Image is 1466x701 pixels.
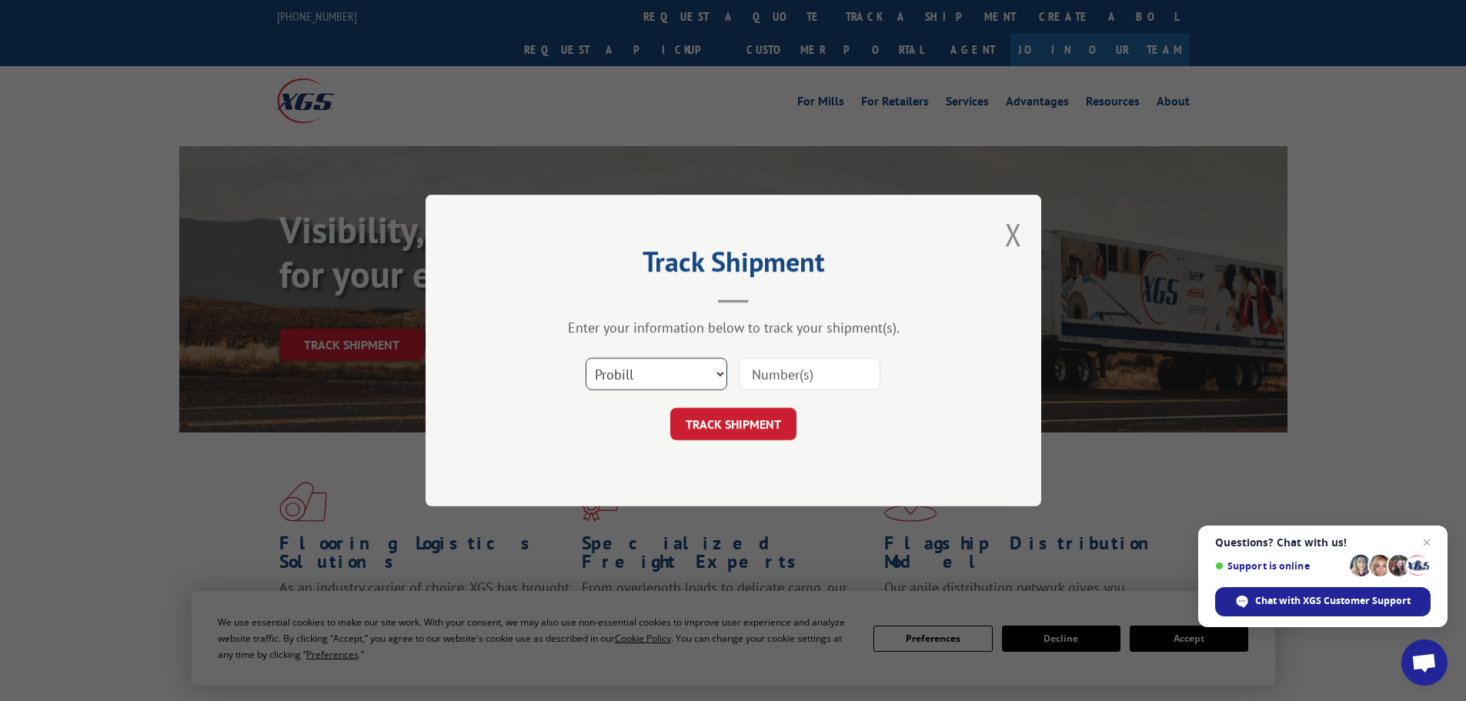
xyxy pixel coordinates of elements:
[1418,533,1436,552] span: Close chat
[1401,639,1448,686] div: Open chat
[1005,214,1022,255] button: Close modal
[739,358,880,390] input: Number(s)
[503,319,964,336] div: Enter your information below to track your shipment(s).
[1215,536,1431,549] span: Questions? Chat with us!
[503,251,964,280] h2: Track Shipment
[670,408,796,440] button: TRACK SHIPMENT
[1215,587,1431,616] div: Chat with XGS Customer Support
[1255,594,1411,608] span: Chat with XGS Customer Support
[1215,560,1344,572] span: Support is online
